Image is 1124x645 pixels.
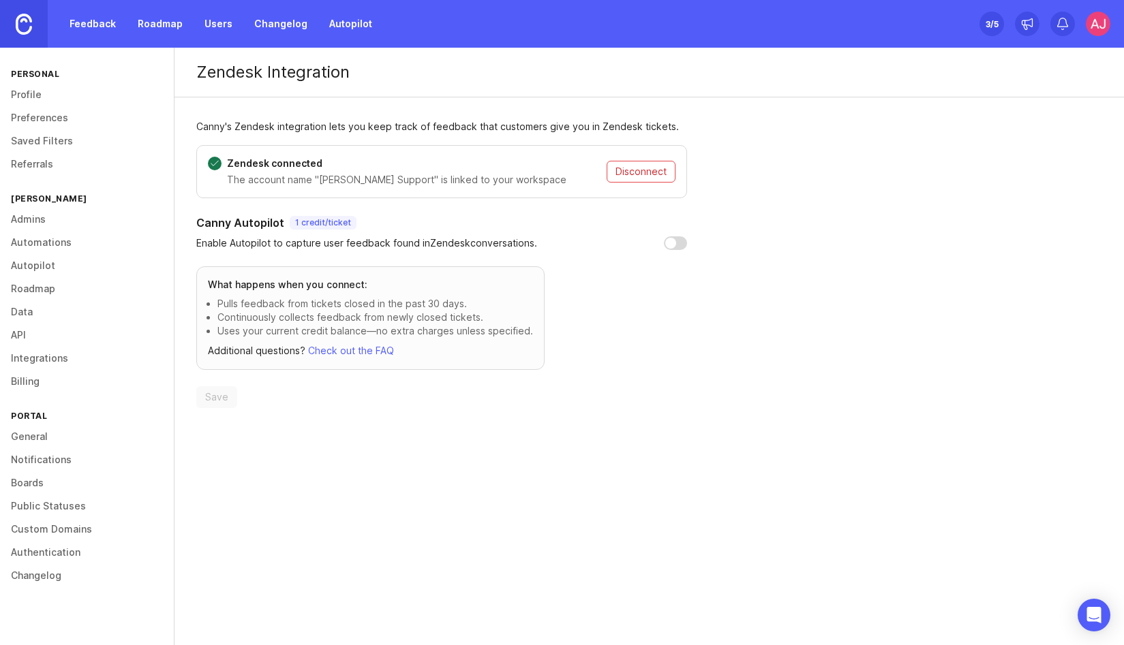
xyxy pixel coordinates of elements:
span: Save [205,390,228,404]
p: Zendesk connected [227,157,601,170]
div: Zendesk Integration [174,48,1124,97]
div: 3 /5 [986,14,999,33]
a: Feedback [61,12,124,36]
h3: Canny Autopilot [196,215,284,231]
button: Save [196,386,237,408]
p: Pulls feedback from tickets closed in the past 30 days. [217,297,533,311]
div: Canny's Zendesk integration lets you keep track of feedback that customers give you in Zendesk ti... [196,119,679,134]
h3: What happens when you connect: [208,278,533,292]
a: Roadmap [130,12,191,36]
p: The account name "[PERSON_NAME] Support" is linked to your workspace [227,173,601,187]
p: 1 credit / ticket [295,217,351,228]
p: Enable Autopilot to capture user feedback found in Zendesk conversations. [196,236,537,250]
button: 3/5 [979,12,1004,36]
a: Autopilot [321,12,380,36]
div: Open Intercom Messenger [1078,599,1110,631]
img: Canny Home [16,14,32,35]
img: AJ Hoke [1086,12,1110,36]
a: Check out the FAQ [308,345,394,356]
button: Disconnect [607,161,675,183]
span: Disconnect [616,165,667,178]
p: Additional questions? [208,343,533,358]
a: Users [196,12,241,36]
p: Continuously collects feedback from newly closed tickets. [217,311,533,324]
a: Changelog [246,12,316,36]
p: Uses your current credit balance—no extra charges unless specified. [217,324,533,338]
